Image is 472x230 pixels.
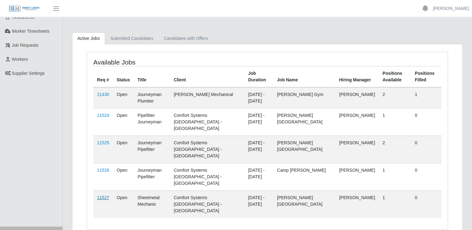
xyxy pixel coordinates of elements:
[379,163,411,190] td: 1
[170,108,245,136] td: Comfort Systems [GEOGRAPHIC_DATA] - [GEOGRAPHIC_DATA]
[273,136,335,163] td: [PERSON_NAME][GEOGRAPHIC_DATA]
[93,58,233,66] h4: Available Jobs
[411,66,441,87] th: Positions Filled
[113,66,134,87] th: Status
[411,87,441,108] td: 1
[134,87,170,108] td: Journeyman Plumber
[158,32,213,45] a: Candidates with Offers
[72,32,105,45] a: Active Jobs
[97,195,109,200] a: 11527
[273,66,335,87] th: Job Name
[379,66,411,87] th: Positions Available
[411,136,441,163] td: 0
[97,168,109,173] a: 11526
[433,5,469,12] a: [PERSON_NAME]
[134,190,170,218] td: Sheetmetal Mechanic
[411,190,441,218] td: 0
[12,43,39,48] span: Job Requests
[12,71,45,76] span: Supplier Settings
[170,66,245,87] th: Client
[273,87,335,108] td: [PERSON_NAME] Gym
[411,163,441,190] td: 0
[335,163,379,190] td: [PERSON_NAME]
[12,29,49,34] span: Worker Timesheets
[335,66,379,87] th: Hiring Manager
[97,140,109,145] a: 11525
[379,87,411,108] td: 2
[244,87,273,108] td: [DATE] - [DATE]
[170,87,245,108] td: [PERSON_NAME] Mechanical
[134,108,170,136] td: Pipefitter Journeyman
[379,108,411,136] td: 1
[335,190,379,218] td: [PERSON_NAME]
[170,163,245,190] td: Comfort Systems [GEOGRAPHIC_DATA] - [GEOGRAPHIC_DATA]
[379,190,411,218] td: 1
[113,108,134,136] td: Open
[113,87,134,108] td: Open
[93,66,113,87] th: Req #
[411,108,441,136] td: 0
[244,66,273,87] th: Job Duration
[244,190,273,218] td: [DATE] - [DATE]
[97,92,109,97] a: 11430
[134,136,170,163] td: Journeyman Pipefitter
[113,163,134,190] td: Open
[379,136,411,163] td: 2
[113,136,134,163] td: Open
[9,5,40,12] img: SLM Logo
[97,113,109,118] a: 11524
[113,190,134,218] td: Open
[335,108,379,136] td: [PERSON_NAME]
[12,15,34,20] span: Timesheets
[12,57,28,62] span: Workers
[273,163,335,190] td: Camp [PERSON_NAME]
[134,66,170,87] th: Title
[244,163,273,190] td: [DATE] - [DATE]
[244,136,273,163] td: [DATE] - [DATE]
[105,32,159,45] a: Submitted Candidates
[273,108,335,136] td: [PERSON_NAME][GEOGRAPHIC_DATA]
[244,108,273,136] td: [DATE] - [DATE]
[273,190,335,218] td: [PERSON_NAME][GEOGRAPHIC_DATA]
[170,136,245,163] td: Comfort Systems [GEOGRAPHIC_DATA] - [GEOGRAPHIC_DATA]
[335,136,379,163] td: [PERSON_NAME]
[170,190,245,218] td: Comfort Systems [GEOGRAPHIC_DATA] - [GEOGRAPHIC_DATA]
[134,163,170,190] td: Journeyman Pipefitter
[335,87,379,108] td: [PERSON_NAME]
